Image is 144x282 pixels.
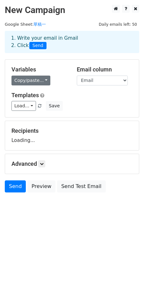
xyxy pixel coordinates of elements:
[11,66,67,73] h5: Variables
[27,180,55,192] a: Preview
[11,76,50,85] a: Copy/paste...
[46,101,62,111] button: Save
[5,22,46,27] small: Google Sheet:
[77,66,133,73] h5: Email column
[11,127,133,144] div: Loading...
[11,160,133,167] h5: Advanced
[57,180,105,192] a: Send Test Email
[97,22,139,27] a: Daily emails left: 50
[29,42,47,50] span: Send
[33,22,46,27] a: 草稿一
[5,180,26,192] a: Send
[6,35,138,49] div: 1. Write your email in Gmail 2. Click
[97,21,139,28] span: Daily emails left: 50
[11,101,36,111] a: Load...
[11,92,39,98] a: Templates
[11,127,133,134] h5: Recipients
[5,5,139,16] h2: New Campaign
